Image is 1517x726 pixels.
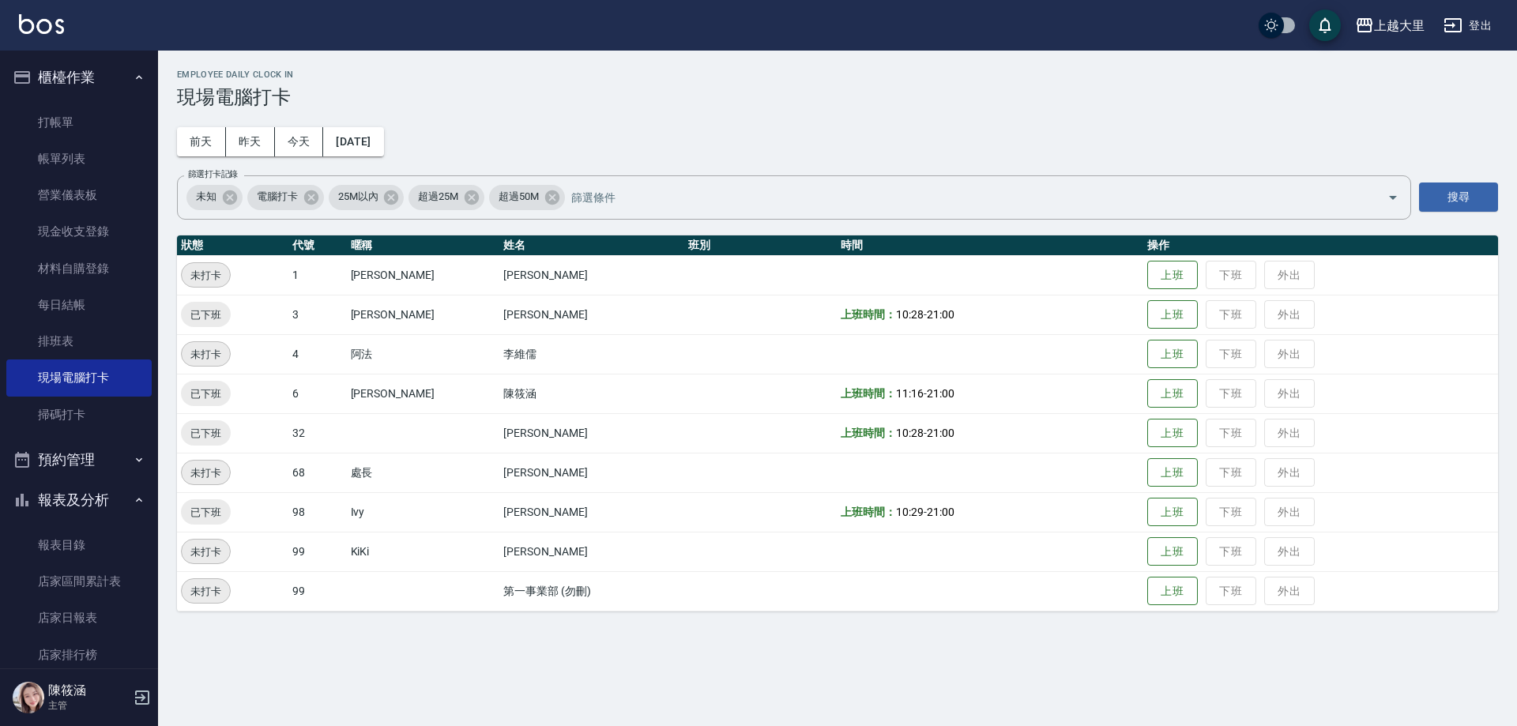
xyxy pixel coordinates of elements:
[182,583,230,600] span: 未打卡
[13,682,44,713] img: Person
[927,506,954,518] span: 21:00
[896,387,924,400] span: 11:16
[837,413,1142,453] td: -
[1147,379,1198,408] button: 上班
[247,185,324,210] div: 電腦打卡
[837,295,1142,334] td: -
[1147,537,1198,566] button: 上班
[6,213,152,250] a: 現金收支登錄
[347,532,500,571] td: KiKi
[288,532,346,571] td: 99
[288,255,346,295] td: 1
[837,374,1142,413] td: -
[188,168,238,180] label: 篩選打卡記錄
[1309,9,1341,41] button: save
[489,189,548,205] span: 超過50M
[48,683,129,698] h5: 陳筱涵
[347,255,500,295] td: [PERSON_NAME]
[347,492,500,532] td: Ivy
[499,492,683,532] td: [PERSON_NAME]
[499,334,683,374] td: 李維儒
[6,104,152,141] a: 打帳單
[499,235,683,256] th: 姓名
[288,492,346,532] td: 98
[841,387,896,400] b: 上班時間：
[1143,235,1498,256] th: 操作
[499,571,683,611] td: 第一事業部 (勿刪)
[6,480,152,521] button: 報表及分析
[288,571,346,611] td: 99
[6,600,152,636] a: 店家日報表
[841,308,896,321] b: 上班時間：
[182,267,230,284] span: 未打卡
[6,397,152,433] a: 掃碼打卡
[247,189,307,205] span: 電腦打卡
[841,427,896,439] b: 上班時間：
[1147,340,1198,369] button: 上班
[1374,16,1425,36] div: 上越大里
[177,235,288,256] th: 狀態
[837,235,1142,256] th: 時間
[1380,185,1406,210] button: Open
[347,453,500,492] td: 處長
[177,86,1498,108] h3: 現場電腦打卡
[408,189,468,205] span: 超過25M
[6,527,152,563] a: 報表目錄
[6,250,152,287] a: 材料自購登錄
[347,295,500,334] td: [PERSON_NAME]
[1147,498,1198,527] button: 上班
[1349,9,1431,42] button: 上越大里
[288,413,346,453] td: 32
[275,127,324,156] button: 今天
[182,346,230,363] span: 未打卡
[499,295,683,334] td: [PERSON_NAME]
[182,544,230,560] span: 未打卡
[347,334,500,374] td: 阿法
[226,127,275,156] button: 昨天
[927,427,954,439] span: 21:00
[186,189,226,205] span: 未知
[837,492,1142,532] td: -
[1147,300,1198,329] button: 上班
[684,235,838,256] th: 班別
[1147,261,1198,290] button: 上班
[181,307,231,323] span: 已下班
[1419,182,1498,212] button: 搜尋
[896,308,924,321] span: 10:28
[567,183,1360,211] input: 篩選條件
[6,141,152,177] a: 帳單列表
[1147,419,1198,448] button: 上班
[6,323,152,359] a: 排班表
[6,177,152,213] a: 營業儀表板
[186,185,243,210] div: 未知
[1437,11,1498,40] button: 登出
[177,70,1498,80] h2: Employee Daily Clock In
[6,57,152,98] button: 櫃檯作業
[329,189,388,205] span: 25M以內
[347,374,500,413] td: [PERSON_NAME]
[408,185,484,210] div: 超過25M
[499,453,683,492] td: [PERSON_NAME]
[48,698,129,713] p: 主管
[347,235,500,256] th: 暱稱
[6,637,152,673] a: 店家排行榜
[6,359,152,396] a: 現場電腦打卡
[1147,577,1198,606] button: 上班
[288,295,346,334] td: 3
[19,14,64,34] img: Logo
[841,506,896,518] b: 上班時間：
[288,374,346,413] td: 6
[499,413,683,453] td: [PERSON_NAME]
[288,453,346,492] td: 68
[6,563,152,600] a: 店家區間累計表
[489,185,565,210] div: 超過50M
[499,532,683,571] td: [PERSON_NAME]
[6,287,152,323] a: 每日結帳
[499,255,683,295] td: [PERSON_NAME]
[288,235,346,256] th: 代號
[323,127,383,156] button: [DATE]
[181,386,231,402] span: 已下班
[181,504,231,521] span: 已下班
[288,334,346,374] td: 4
[1147,458,1198,487] button: 上班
